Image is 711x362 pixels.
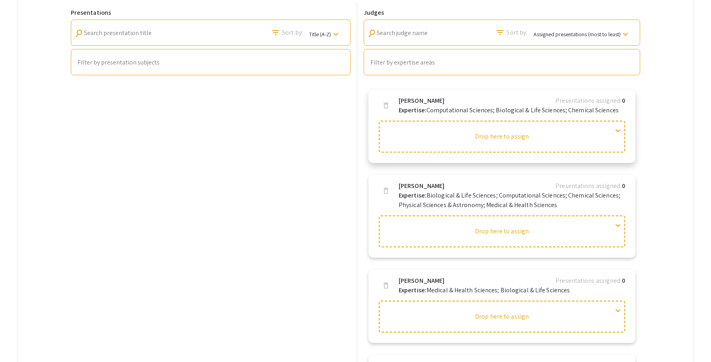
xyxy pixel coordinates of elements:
iframe: Chat [6,326,34,356]
span: Title (A-Z) [309,31,331,38]
mat-icon: keyboard_arrow_down [621,29,630,39]
span: delete [382,187,390,195]
p: Biological & Life Sciences; Computational Sciences; Chemical Sciences; Physical Sciences & Astron... [399,191,629,210]
mat-icon: Search [366,28,377,39]
span: delete [382,282,390,290]
button: delete [378,278,394,294]
button: delete [378,98,394,113]
span: Presentations assigned: [555,182,621,190]
span: expand_more [613,126,623,135]
b: [PERSON_NAME] [399,276,444,286]
mat-chip-list: Auto complete [370,57,633,68]
button: Assigned presentations (most to least) [527,26,637,41]
b: 0 [622,96,625,105]
p: Medical & Health Sciences; Biological & Life Sciences [399,286,570,295]
mat-chip-list: Auto complete [78,57,344,68]
b: 0 [622,182,625,190]
h6: Judges [364,9,640,16]
span: Sort by: [282,28,303,37]
mat-icon: keyboard_arrow_down [331,29,341,39]
span: expand_more [613,306,623,315]
span: Presentations assigned: [555,276,621,285]
p: Computational Sciences; Biological & Life Sciences; Chemical Sciences [399,106,619,115]
h6: Presentations [71,9,351,16]
span: delete [382,102,390,110]
b: Expertise: [399,286,427,294]
span: expand_more [613,221,623,230]
mat-icon: Search [74,28,84,39]
b: Expertise: [399,106,427,114]
mat-icon: Search [495,28,505,37]
span: Sort by: [506,28,527,37]
b: 0 [622,276,625,285]
button: Title (A-Z) [303,26,347,41]
b: Expertise: [399,191,427,200]
button: delete [378,183,394,199]
b: [PERSON_NAME] [399,181,444,191]
span: Presentations assigned: [555,96,621,105]
span: Assigned presentations (most to least) [534,31,621,38]
b: [PERSON_NAME] [399,96,444,106]
mat-icon: Search [271,28,281,37]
